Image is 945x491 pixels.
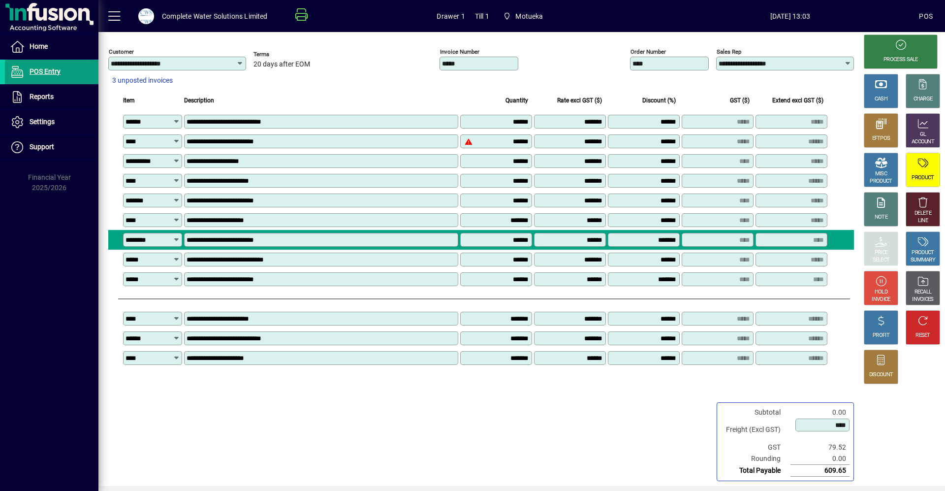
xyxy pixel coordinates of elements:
[918,217,928,225] div: LINE
[872,296,890,303] div: INVOICE
[919,8,933,24] div: POS
[108,72,177,90] button: 3 unposted invoices
[912,249,934,257] div: PRODUCT
[440,48,479,55] mat-label: Invoice number
[475,8,489,24] span: Till 1
[721,465,790,477] td: Total Payable
[130,7,162,25] button: Profile
[872,135,890,142] div: EFTPOS
[920,131,926,138] div: GL
[30,93,54,100] span: Reports
[5,34,98,59] a: Home
[875,214,887,221] div: NOTE
[717,48,741,55] mat-label: Sales rep
[914,210,931,217] div: DELETE
[253,61,310,68] span: 20 days after EOM
[883,56,918,64] div: PROCESS SALE
[721,453,790,465] td: Rounding
[30,67,61,75] span: POS Entry
[721,418,790,442] td: Freight (Excl GST)
[642,95,676,106] span: Discount (%)
[912,296,933,303] div: INVOICES
[912,174,934,182] div: PRODUCT
[30,143,54,151] span: Support
[873,332,889,339] div: PROFIT
[112,75,173,86] span: 3 unposted invoices
[873,257,890,264] div: SELECT
[912,138,934,146] div: ACCOUNT
[499,7,547,25] span: Motueka
[123,95,135,106] span: Item
[913,96,933,103] div: CHARGE
[109,48,134,55] mat-label: Customer
[184,95,214,106] span: Description
[5,85,98,109] a: Reports
[790,465,850,477] td: 609.65
[437,8,465,24] span: Drawer 1
[875,289,887,296] div: HOLD
[630,48,666,55] mat-label: Order number
[5,110,98,134] a: Settings
[790,442,850,453] td: 79.52
[162,8,268,24] div: Complete Water Solutions Limited
[870,178,892,185] div: PRODUCT
[515,8,543,24] span: Motueka
[875,249,888,257] div: PRICE
[30,42,48,50] span: Home
[875,170,887,178] div: MISC
[721,407,790,418] td: Subtotal
[915,332,930,339] div: RESET
[790,407,850,418] td: 0.00
[730,95,750,106] span: GST ($)
[253,51,313,58] span: Terms
[911,257,935,264] div: SUMMARY
[30,118,55,126] span: Settings
[790,453,850,465] td: 0.00
[772,95,823,106] span: Extend excl GST ($)
[914,289,932,296] div: RECALL
[557,95,602,106] span: Rate excl GST ($)
[875,96,887,103] div: CASH
[661,8,919,24] span: [DATE] 13:03
[505,95,528,106] span: Quantity
[869,371,893,379] div: DISCOUNT
[721,442,790,453] td: GST
[5,135,98,160] a: Support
